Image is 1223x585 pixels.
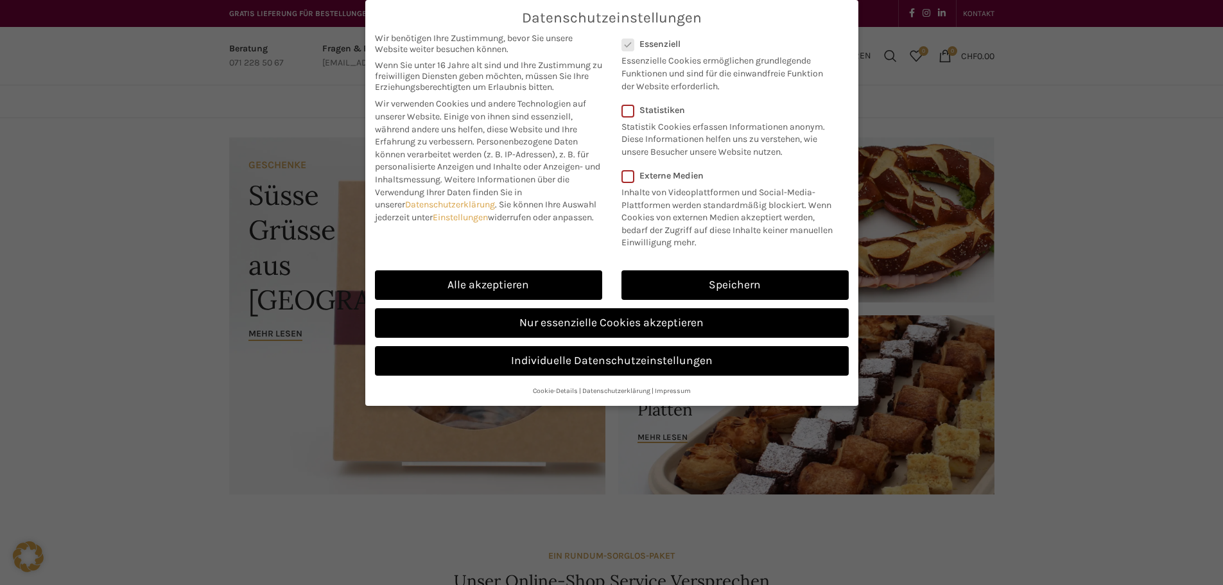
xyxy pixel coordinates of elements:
label: Essenziell [621,39,832,49]
a: Datenschutzerklärung [405,199,495,210]
p: Essenzielle Cookies ermöglichen grundlegende Funktionen und sind für die einwandfreie Funktion de... [621,49,832,92]
span: Wir verwenden Cookies und andere Technologien auf unserer Website. Einige von ihnen sind essenzie... [375,98,586,147]
p: Statistik Cookies erfassen Informationen anonym. Diese Informationen helfen uns zu verstehen, wie... [621,116,832,159]
a: Individuelle Datenschutzeinstellungen [375,346,849,376]
label: Externe Medien [621,170,840,181]
a: Impressum [655,387,691,395]
span: Wenn Sie unter 16 Jahre alt sind und Ihre Zustimmung zu freiwilligen Diensten geben möchten, müss... [375,60,602,92]
span: Datenschutzeinstellungen [522,10,702,26]
label: Statistiken [621,105,832,116]
a: Speichern [621,270,849,300]
a: Datenschutzerklärung [582,387,650,395]
a: Einstellungen [433,212,488,223]
a: Cookie-Details [533,387,578,395]
span: Personenbezogene Daten können verarbeitet werden (z. B. IP-Adressen), z. B. für personalisierte A... [375,136,600,185]
a: Nur essenzielle Cookies akzeptieren [375,308,849,338]
p: Inhalte von Videoplattformen und Social-Media-Plattformen werden standardmäßig blockiert. Wenn Co... [621,181,840,249]
a: Alle akzeptieren [375,270,602,300]
span: Weitere Informationen über die Verwendung Ihrer Daten finden Sie in unserer . [375,174,569,210]
span: Sie können Ihre Auswahl jederzeit unter widerrufen oder anpassen. [375,199,596,223]
span: Wir benötigen Ihre Zustimmung, bevor Sie unsere Website weiter besuchen können. [375,33,602,55]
